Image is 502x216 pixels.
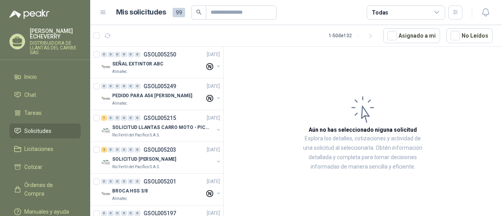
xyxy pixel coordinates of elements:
div: 0 [101,179,107,184]
a: Licitaciones [9,142,81,156]
div: 0 [128,52,134,57]
p: [DATE] [207,114,220,122]
span: 99 [173,8,185,17]
div: 0 [101,83,107,89]
img: Company Logo [101,158,111,167]
p: GSOL005249 [144,83,176,89]
a: Chat [9,87,81,102]
a: Cotizar [9,160,81,174]
div: 0 [108,147,114,152]
div: 0 [121,83,127,89]
div: 2 [101,147,107,152]
p: SEÑAL EXTINTOR ABC [112,60,164,68]
span: Manuales y ayuda [24,207,69,216]
span: Órdenes de Compra [24,181,73,198]
h1: Mis solicitudes [116,7,166,18]
div: 0 [135,147,140,152]
div: 0 [115,52,120,57]
p: BROCA HSS 3/8 [112,187,147,195]
div: 0 [108,211,114,216]
p: Rio Fertil del Pacífico S.A.S. [112,164,160,170]
a: 0 0 0 0 0 0 GSOL005201[DATE] Company LogoBROCA HSS 3/8Almatec [101,177,222,202]
div: 0 [121,211,127,216]
p: Almatec [112,100,127,107]
div: 0 [121,179,127,184]
div: 0 [115,83,120,89]
div: 0 [115,115,120,121]
p: GSOL005197 [144,211,176,216]
p: GSOL005250 [144,52,176,57]
div: 0 [121,147,127,152]
span: Cotizar [24,163,42,171]
a: 2 0 0 0 0 0 GSOL005203[DATE] Company LogoSOLICITUD [PERSON_NAME]Rio Fertil del Pacífico S.A.S. [101,145,222,170]
a: Inicio [9,69,81,84]
p: [DATE] [207,178,220,185]
img: Logo peakr [9,9,49,19]
p: DISTRIBUIDORA DE LLANTAS DEL CARIBE SAS [30,41,81,55]
div: 0 [101,52,107,57]
p: SOLICITUD [PERSON_NAME] [112,156,176,163]
img: Company Logo [101,126,111,135]
h3: Aún no has seleccionado niguna solicitud [309,125,417,134]
p: Explora los detalles, cotizaciones y actividad de una solicitud al seleccionarla. Obtén informaci... [302,134,424,172]
div: 0 [101,211,107,216]
img: Company Logo [101,62,111,72]
div: 0 [115,147,120,152]
div: 1 [101,115,107,121]
span: Solicitudes [24,127,51,135]
button: Asignado a mi [383,28,440,43]
p: SOLICITUD LLANTAS CARRO MOTO - PICHINDE [112,124,210,131]
p: [DATE] [207,146,220,154]
p: [DATE] [207,83,220,90]
div: 0 [135,115,140,121]
div: 0 [128,83,134,89]
div: Todas [372,8,388,17]
span: Chat [24,91,36,99]
div: 0 [135,211,140,216]
a: 1 0 0 0 0 0 GSOL005215[DATE] Company LogoSOLICITUD LLANTAS CARRO MOTO - PICHINDERio Fertil del Pa... [101,113,222,138]
a: 0 0 0 0 0 0 GSOL005249[DATE] Company LogoPEDIDO PARA A54 [PERSON_NAME]Almatec [101,82,222,107]
span: Inicio [24,73,37,81]
p: GSOL005203 [144,147,176,152]
a: 0 0 0 0 0 0 GSOL005250[DATE] Company LogoSEÑAL EXTINTOR ABCAlmatec [101,50,222,75]
div: 0 [115,179,120,184]
div: 0 [135,52,140,57]
a: Órdenes de Compra [9,178,81,201]
p: GSOL005215 [144,115,176,121]
div: 0 [135,179,140,184]
a: Tareas [9,105,81,120]
div: 0 [108,52,114,57]
div: 0 [121,115,127,121]
p: Almatec [112,196,127,202]
div: 0 [108,83,114,89]
p: [PERSON_NAME] ECHEVERRY [30,28,81,39]
div: 0 [108,179,114,184]
div: 0 [128,179,134,184]
div: 0 [115,211,120,216]
a: Solicitudes [9,123,81,138]
span: Tareas [24,109,42,117]
span: search [196,9,202,15]
div: 0 [128,147,134,152]
div: 0 [128,211,134,216]
div: 0 [135,83,140,89]
p: [DATE] [207,51,220,58]
p: PEDIDO PARA A54 [PERSON_NAME] [112,92,192,100]
p: Rio Fertil del Pacífico S.A.S. [112,132,160,138]
div: 0 [128,115,134,121]
div: 0 [108,115,114,121]
button: No Leídos [446,28,493,43]
p: Almatec [112,69,127,75]
img: Company Logo [101,94,111,103]
div: 1 - 50 de 132 [329,29,377,42]
div: 0 [121,52,127,57]
p: GSOL005201 [144,179,176,184]
img: Company Logo [101,189,111,199]
span: Licitaciones [24,145,53,153]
